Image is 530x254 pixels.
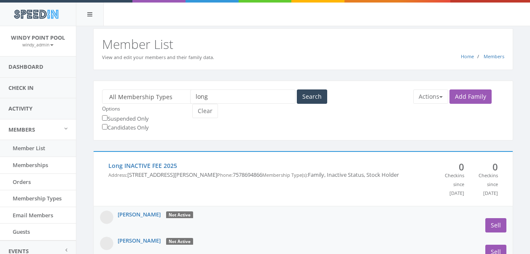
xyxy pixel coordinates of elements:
[108,172,127,178] small: Address:
[479,172,498,196] small: Checkins since [DATE]
[484,53,504,59] a: Members
[102,124,108,130] input: Candidates Only
[485,218,506,232] a: Sell
[413,89,448,104] button: Actions
[102,37,504,51] h2: Member List
[118,237,161,244] a: [PERSON_NAME]
[22,41,54,48] a: windy_admin
[22,42,54,48] small: windy_admin
[10,6,62,22] img: speedin_logo.png
[449,89,492,104] a: Add Family
[118,211,161,218] a: [PERSON_NAME]
[102,106,178,111] h6: Options
[108,162,177,170] a: Long INACTIVE FEE 2025
[102,113,149,123] label: Suspended Only
[461,53,474,59] a: Home
[102,122,149,132] label: Candidates Only
[13,211,53,219] span: Email Members
[477,162,498,171] span: 0
[262,172,308,178] small: Membership Type(s):
[108,171,431,179] p: [STREET_ADDRESS][PERSON_NAME] 7578694866 Family, Inactive Status, Stock Holder
[190,89,296,104] input: Search members...
[297,89,327,104] button: Search
[445,172,464,196] small: Checkins since [DATE]
[217,172,233,178] small: Phone:
[102,115,108,121] input: Suspended Only
[100,211,113,224] img: Photo
[166,238,193,246] div: Not Active
[444,162,464,171] span: 0
[166,211,193,219] div: Not Active
[192,104,218,118] button: Clear
[102,54,214,60] small: View and edit your members and their family data.
[100,237,113,250] img: Photo
[8,126,35,133] span: Members
[11,34,65,41] span: Windy Point Pool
